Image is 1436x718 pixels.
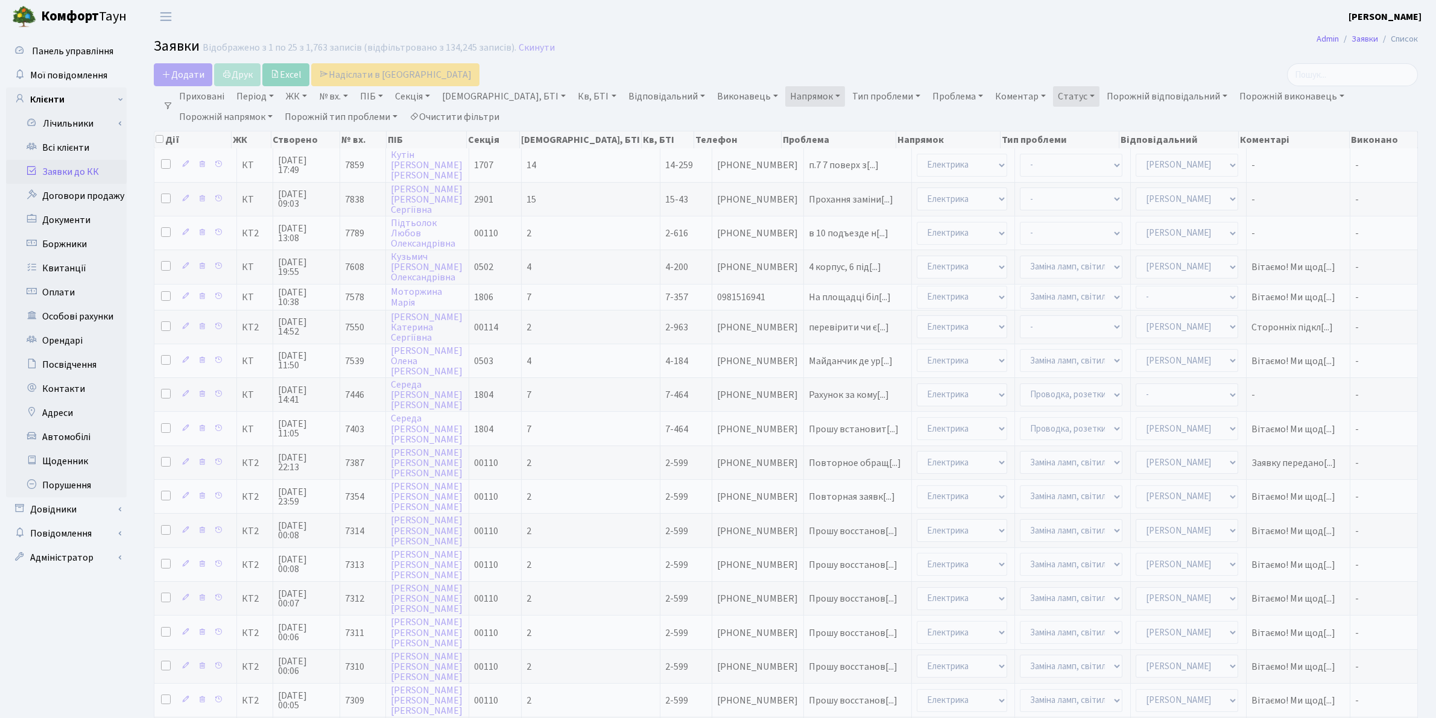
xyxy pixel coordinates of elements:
span: [DATE] 11:50 [278,351,335,370]
span: [PHONE_NUMBER] [717,356,798,366]
span: 2-599 [665,524,688,538]
a: Порожній відповідальний [1102,86,1232,107]
span: Вітаємо! Ми щод[...] [1251,291,1335,304]
span: 00110 [474,524,498,538]
a: Середа[PERSON_NAME][PERSON_NAME] [391,378,463,412]
div: Відображено з 1 по 25 з 1,763 записів (відфільтровано з 134,245 записів). [203,42,516,54]
a: Очистити фільтри [405,107,504,127]
span: [DATE] 23:59 [278,487,335,506]
span: [PHONE_NUMBER] [717,662,798,672]
span: 1806 [474,291,493,304]
span: [DATE] 17:49 [278,156,335,175]
span: 7-464 [665,423,688,436]
span: - [1355,626,1359,640]
span: КТ [242,160,268,170]
span: 7-464 [665,388,688,402]
span: 2 [527,694,531,707]
span: 0503 [474,354,493,368]
th: Коментарі [1239,131,1350,148]
span: КТ2 [242,526,268,536]
span: 2 [527,227,531,240]
a: Заявки [1352,33,1378,45]
span: 7-357 [665,291,688,304]
span: - [1355,159,1359,172]
span: 2-599 [665,490,688,503]
span: КТ2 [242,458,268,468]
a: Секція [390,86,435,107]
a: Admin [1317,33,1339,45]
span: КТ [242,195,268,204]
span: 00110 [474,558,498,572]
th: ПІБ [387,131,467,148]
a: Період [232,86,279,107]
a: Мої повідомлення [6,63,127,87]
span: [DATE] 00:07 [278,589,335,608]
a: [PERSON_NAME][PERSON_NAME][PERSON_NAME] [391,650,463,684]
th: Виконано [1350,131,1418,148]
span: КТ2 [242,662,268,672]
span: 7387 [345,456,364,470]
span: 2 [527,626,531,640]
th: Створено [271,131,340,148]
span: [PHONE_NUMBER] [717,628,798,638]
span: 2 [527,558,531,572]
a: Особові рахунки [6,304,127,329]
span: - [1355,193,1359,206]
a: [PERSON_NAME]Олена[PERSON_NAME] [391,344,463,378]
span: - [1251,160,1344,170]
span: [PHONE_NUMBER] [717,228,798,238]
span: Прошу восстанов[...] [809,626,897,640]
a: Адміністратор [6,546,127,570]
nav: breadcrumb [1298,27,1436,52]
span: [PHONE_NUMBER] [717,390,798,400]
span: - [1355,660,1359,673]
a: Договори продажу [6,184,127,208]
span: [PHONE_NUMBER] [717,262,798,272]
span: Вітаємо! Ми щод[...] [1251,260,1335,274]
span: [PHONE_NUMBER] [717,160,798,170]
span: [DATE] 22:13 [278,453,335,472]
a: Порожній напрямок [174,107,277,127]
a: МоторжинаМарія [391,286,442,309]
span: 7310 [345,660,364,673]
span: [DATE] 00:08 [278,555,335,574]
span: 7311 [345,626,364,640]
span: Повторная заявк[...] [809,490,895,503]
a: Клієнти [6,87,127,112]
th: Дії [154,131,232,148]
img: logo.png [12,5,36,29]
a: Кутін[PERSON_NAME][PERSON_NAME] [391,148,463,182]
span: - [1355,354,1359,368]
span: КТ2 [242,228,268,238]
span: [DATE] 11:05 [278,419,335,438]
span: 7550 [345,321,364,334]
a: Тип проблеми [847,86,925,107]
span: На площадці біл[...] [809,291,891,304]
span: - [1355,524,1359,538]
a: Панель управління [6,39,127,63]
span: Вітаємо! Ми щод[...] [1251,694,1335,707]
a: Оплати [6,280,127,304]
span: [PHONE_NUMBER] [717,323,798,332]
span: Вітаємо! Ми щод[...] [1251,558,1335,572]
span: [PHONE_NUMBER] [717,492,798,502]
th: Відповідальний [1119,131,1239,148]
span: [DATE] 13:08 [278,224,335,243]
span: Вітаємо! Ми щод[...] [1251,354,1335,368]
span: Прошу восстанов[...] [809,694,897,707]
span: 15 [527,193,536,206]
span: 1707 [474,159,493,172]
th: Кв, БТІ [642,131,694,148]
span: 2-599 [665,592,688,605]
a: [PERSON_NAME][PERSON_NAME][PERSON_NAME] [391,548,463,582]
span: 2901 [474,193,493,206]
span: - [1355,558,1359,572]
span: Вітаємо! Ми щод[...] [1251,524,1335,538]
span: - [1355,592,1359,605]
a: [PERSON_NAME][PERSON_NAME][PERSON_NAME] [391,582,463,616]
a: Статус [1053,86,1099,107]
span: [PHONE_NUMBER] [717,195,798,204]
span: Мої повідомлення [30,69,107,82]
span: [DATE] 00:05 [278,691,335,710]
th: Секція [467,131,519,148]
